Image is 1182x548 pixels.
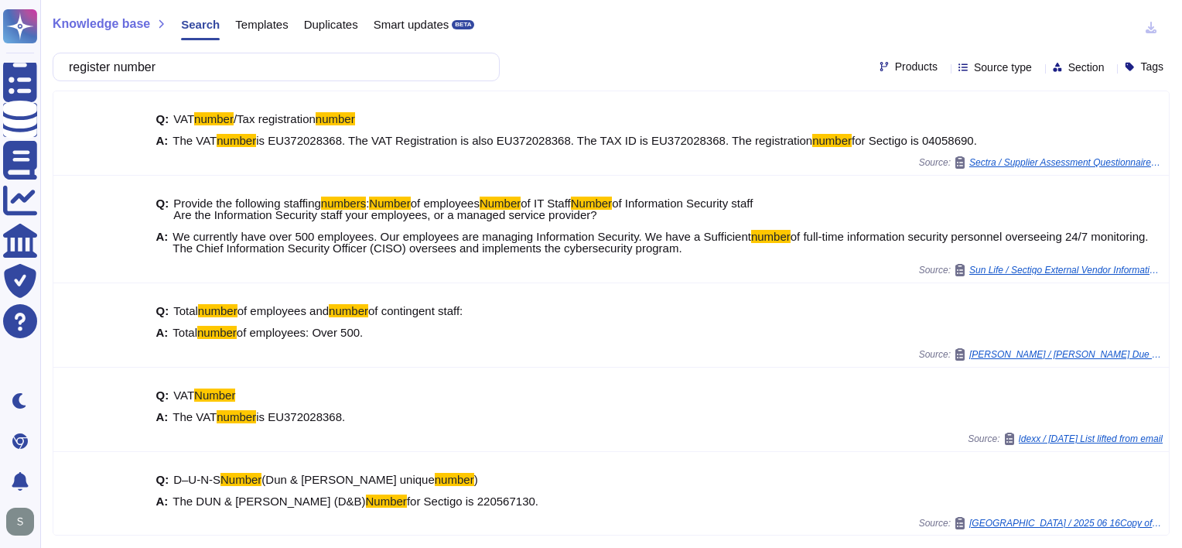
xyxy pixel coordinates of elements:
span: /Tax registration [234,112,316,125]
span: of IT Staff [521,197,570,210]
span: Knowledge base [53,18,150,30]
span: for Sectigo is 04058690. [852,134,977,147]
span: [GEOGRAPHIC_DATA] / 2025 06 16Copy of Sectigo Limited New Supplier Form [969,519,1163,528]
span: Source: [919,264,1163,276]
b: Q: [155,113,169,125]
span: Sun Life / Sectigo External Vendor Information Security Questionnaire [969,265,1163,275]
mark: Number [366,495,407,508]
span: (Dun & [PERSON_NAME] unique [261,473,434,486]
span: Sectra / Supplier Assessment Questionnaire Sectigo [969,158,1163,167]
input: Search a question or template... [61,53,483,80]
b: Q: [155,305,169,317]
span: of Information Security staff Are the Information Security staff your employees, or a managed ser... [173,197,753,221]
mark: Number [220,473,261,486]
button: user [3,505,45,539]
span: VAT [173,389,194,402]
span: Source type [974,62,1032,73]
span: Total [173,304,198,317]
span: Idexx / [DATE] List lifted from email [1019,434,1163,444]
img: user [6,508,34,536]
span: Tags [1140,61,1163,72]
span: of employees and [237,304,329,317]
span: : [366,197,369,210]
span: Source: [919,156,1163,169]
span: Products [895,61,938,72]
span: is EU372028368. [256,410,345,423]
span: The VAT [173,134,217,147]
span: Duplicates [304,19,358,30]
span: of full-time information security personnel overseeing 24/7 monitoring. The Chief Information Sec... [173,230,1148,255]
span: Total [173,326,197,339]
mark: number [751,230,791,243]
b: Q: [155,389,169,401]
span: The VAT [173,410,217,423]
mark: number [217,134,256,147]
span: VAT [173,112,194,125]
mark: Number [480,197,521,210]
b: A: [155,135,168,146]
b: A: [155,231,168,254]
mark: Number [571,197,612,210]
div: BETA [452,20,474,29]
span: [PERSON_NAME] / [PERSON_NAME] Due Diligence Form [969,350,1163,359]
span: Source: [919,348,1163,361]
span: is EU372028368. The VAT Registration is also EU372028368. The TAX ID is EU372028368. The registra... [256,134,812,147]
span: of employees: Over 500. [237,326,363,339]
span: Source: [919,517,1163,529]
mark: number [812,134,852,147]
b: Q: [155,197,169,221]
b: A: [155,495,168,507]
span: Smart updates [374,19,449,30]
mark: number [194,112,234,125]
span: D–U-N-S [173,473,220,486]
mark: number [329,304,368,317]
span: for Sectigo is 220567130. [407,495,538,508]
mark: number [198,304,237,317]
mark: number [435,473,474,486]
span: Provide the following staffing [173,197,321,210]
span: ) [474,473,478,486]
span: of employees [411,197,480,210]
span: Search [181,19,220,30]
b: Q: [155,474,169,485]
mark: Number [369,197,410,210]
b: A: [155,411,168,423]
mark: number [217,410,256,423]
span: Section [1068,62,1105,73]
span: of contingent staff: [368,304,463,317]
b: A: [155,327,168,338]
span: Templates [235,19,288,30]
mark: Number [194,389,235,402]
mark: number [197,326,237,339]
span: We currently have over 500 employees. Our employees are managing Information Security. We have a ... [173,230,751,243]
span: The DUN & [PERSON_NAME] (D&B) [173,495,365,508]
span: Source: [968,433,1163,445]
mark: number [316,112,355,125]
mark: numbers [321,197,366,210]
